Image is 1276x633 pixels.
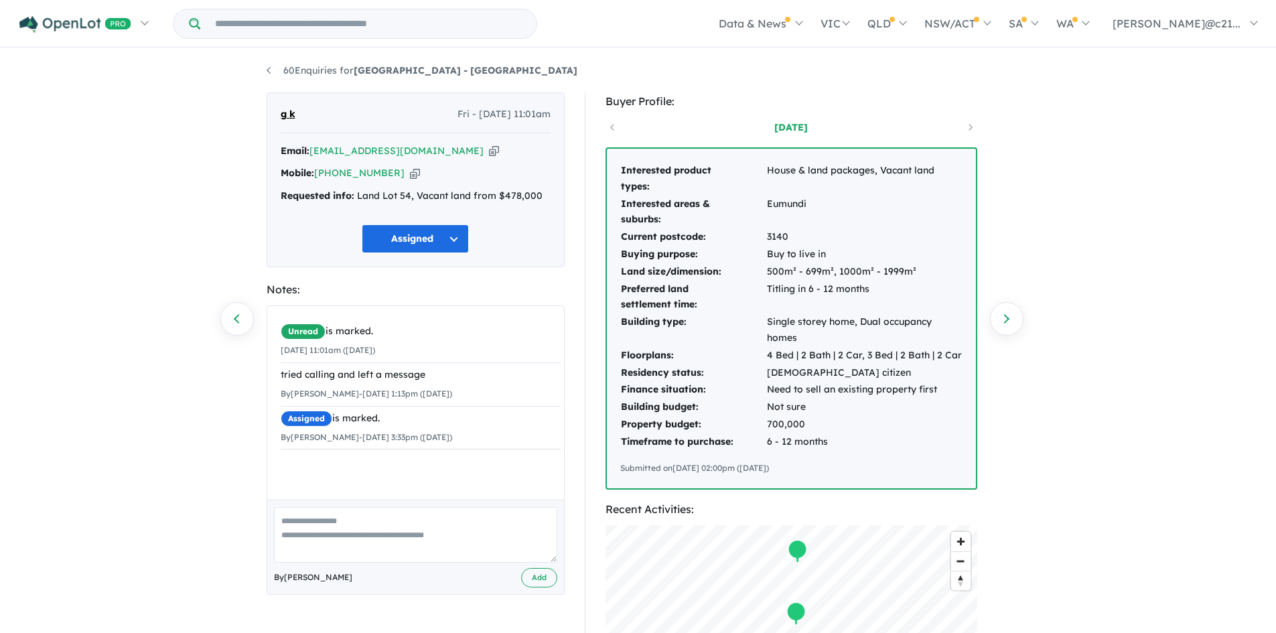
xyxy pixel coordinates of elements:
[620,196,766,229] td: Interested areas & suburbs:
[951,552,971,571] span: Zoom out
[267,63,1010,79] nav: breadcrumb
[734,121,848,134] a: [DATE]
[281,107,295,123] span: g k
[267,281,565,299] div: Notes:
[314,167,405,179] a: [PHONE_NUMBER]
[766,281,963,314] td: Titling in 6 - 12 months
[281,324,561,340] div: is marked.
[766,228,963,246] td: 3140
[410,166,420,180] button: Copy
[620,347,766,364] td: Floorplans:
[620,162,766,196] td: Interested product types:
[281,167,314,179] strong: Mobile:
[766,263,963,281] td: 500m² - 699m², 1000m² - 1999m²
[362,224,469,253] button: Assigned
[766,381,963,399] td: Need to sell an existing property first
[620,263,766,281] td: Land size/dimension:
[620,381,766,399] td: Finance situation:
[281,411,561,427] div: is marked.
[521,568,557,587] button: Add
[951,532,971,551] button: Zoom in
[281,324,326,340] span: Unread
[203,9,534,38] input: Try estate name, suburb, builder or developer
[620,399,766,416] td: Building budget:
[620,281,766,314] td: Preferred land settlement time:
[281,345,375,355] small: [DATE] 11:01am ([DATE])
[951,551,971,571] button: Zoom out
[620,228,766,246] td: Current postcode:
[620,416,766,433] td: Property budget:
[281,389,452,399] small: By [PERSON_NAME] - [DATE] 1:13pm ([DATE])
[620,313,766,347] td: Building type:
[766,364,963,382] td: [DEMOGRAPHIC_DATA] citizen
[281,188,551,204] div: Land Lot 54, Vacant land from $478,000
[620,433,766,451] td: Timeframe to purchase:
[489,144,499,158] button: Copy
[620,364,766,382] td: Residency status:
[281,190,354,202] strong: Requested info:
[274,571,352,584] span: By [PERSON_NAME]
[787,539,807,563] div: Map marker
[606,92,977,111] div: Buyer Profile:
[19,16,131,33] img: Openlot PRO Logo White
[766,433,963,451] td: 6 - 12 months
[766,399,963,416] td: Not sure
[281,411,332,427] span: Assigned
[457,107,551,123] span: Fri - [DATE] 11:01am
[606,500,977,518] div: Recent Activities:
[1113,17,1240,30] span: [PERSON_NAME]@c21...
[766,416,963,433] td: 700,000
[309,145,484,157] a: [EMAIL_ADDRESS][DOMAIN_NAME]
[766,162,963,196] td: House & land packages, Vacant land
[281,367,561,383] div: tried calling and left a message
[766,347,963,364] td: 4 Bed | 2 Bath | 2 Car, 3 Bed | 2 Bath | 2 Car
[766,246,963,263] td: Buy to live in
[786,601,806,626] div: Map marker
[951,571,971,590] button: Reset bearing to north
[267,64,577,76] a: 60Enquiries for[GEOGRAPHIC_DATA] - [GEOGRAPHIC_DATA]
[281,145,309,157] strong: Email:
[620,462,963,475] div: Submitted on [DATE] 02:00pm ([DATE])
[281,432,452,442] small: By [PERSON_NAME] - [DATE] 3:33pm ([DATE])
[354,64,577,76] strong: [GEOGRAPHIC_DATA] - [GEOGRAPHIC_DATA]
[766,313,963,347] td: Single storey home, Dual occupancy homes
[620,246,766,263] td: Buying purpose:
[766,196,963,229] td: Eumundi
